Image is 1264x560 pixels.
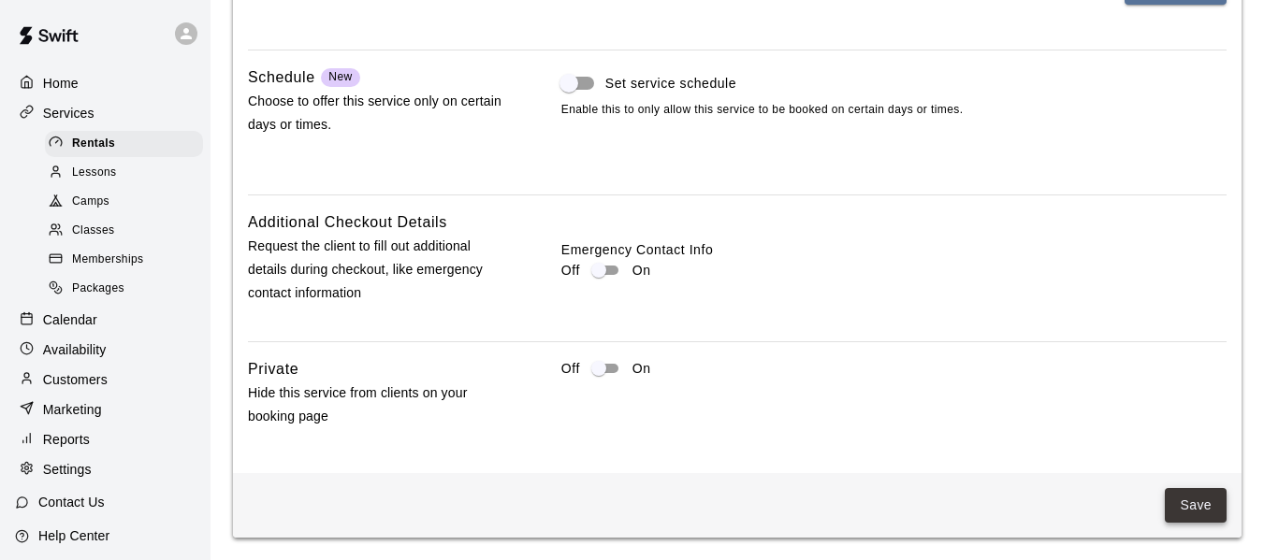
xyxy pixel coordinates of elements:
a: Lessons [45,158,211,187]
a: Memberships [45,246,211,275]
p: Home [43,74,79,93]
p: Off [561,359,580,379]
a: Classes [45,217,211,246]
p: Hide this service from clients on your booking page [248,381,502,428]
p: Customers [43,370,108,389]
p: Contact Us [38,493,105,511]
p: Help Center [38,526,109,545]
span: Packages [72,280,124,298]
a: Reports [15,425,196,453]
p: Calendar [43,310,97,329]
p: Availability [43,340,107,359]
a: Home [15,69,196,97]
p: Request the client to fill out additional details during checkout, like emergency contact informa... [248,235,502,306]
a: Services [15,99,196,127]
button: Save [1165,488,1227,523]
a: Availability [15,336,196,364]
span: New [328,70,352,83]
div: Packages [45,276,203,302]
p: On [632,359,651,379]
a: Customers [15,366,196,394]
span: Enable this to only allow this service to be booked on certain days or times. [561,101,1227,120]
div: Classes [45,218,203,244]
div: Lessons [45,160,203,186]
p: Settings [43,460,92,479]
p: Choose to offer this service only on certain days or times. [248,90,502,136]
span: Camps [72,193,109,211]
span: Rentals [72,135,115,153]
a: Packages [45,275,211,304]
div: Camps [45,189,203,215]
span: Classes [72,222,114,240]
div: Rentals [45,131,203,157]
span: Memberships [72,251,143,269]
p: Marketing [43,400,102,419]
label: Emergency Contact Info [561,240,1227,259]
span: Lessons [72,164,117,182]
h6: Private [248,357,298,381]
p: Services [43,104,94,122]
p: Off [561,261,580,280]
p: Reports [43,430,90,449]
p: On [632,261,651,280]
h6: Additional Checkout Details [248,210,447,235]
h6: Schedule [248,65,315,90]
a: Marketing [15,395,196,424]
a: Settings [15,455,196,483]
span: Set service schedule [605,74,736,93]
a: Calendar [15,306,196,334]
div: Memberships [45,247,203,273]
a: Camps [45,188,211,217]
a: Rentals [45,129,211,158]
